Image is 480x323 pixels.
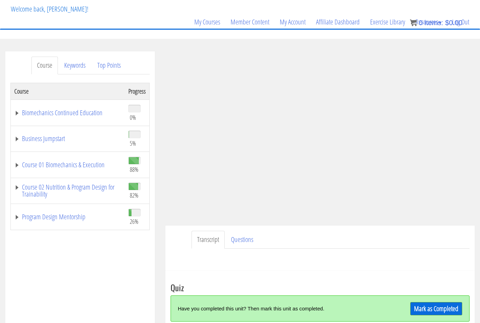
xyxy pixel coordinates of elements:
a: Affiliate Dashboard [311,5,365,39]
a: Business Jumpstart [14,135,121,142]
a: Course [31,57,58,74]
bdi: 0.00 [445,19,463,27]
span: 5% [130,139,136,147]
a: Resources [410,5,447,39]
h3: Quiz [171,283,470,292]
a: 0 items: $0.00 [410,19,463,27]
span: 82% [130,191,138,199]
a: Course 01 Biomechanics & Execution [14,161,121,168]
a: My Account [275,5,311,39]
a: My Courses [189,5,225,39]
span: items: [425,19,443,27]
span: 0% [130,113,136,121]
span: 26% [130,218,138,225]
a: Biomechanics Continued Education [14,109,121,116]
a: Exercise Library [365,5,410,39]
a: Course 02 Nutrition & Program Design for Trainability [14,184,121,198]
a: Keywords [59,57,91,74]
th: Progress [125,83,150,100]
a: Mark as Completed [410,302,462,315]
a: Log Out [447,5,474,39]
a: Top Points [92,57,126,74]
a: Transcript [192,231,225,249]
img: icon11.png [410,19,417,26]
a: Program Design Mentorship [14,213,121,220]
span: 88% [130,166,138,173]
span: 0 [419,19,422,27]
th: Course [11,83,125,100]
a: Questions [225,231,259,249]
a: Member Content [225,5,275,39]
div: Have you completed this unit? Then mark this unit as completed. [178,301,388,316]
span: $ [445,19,449,27]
